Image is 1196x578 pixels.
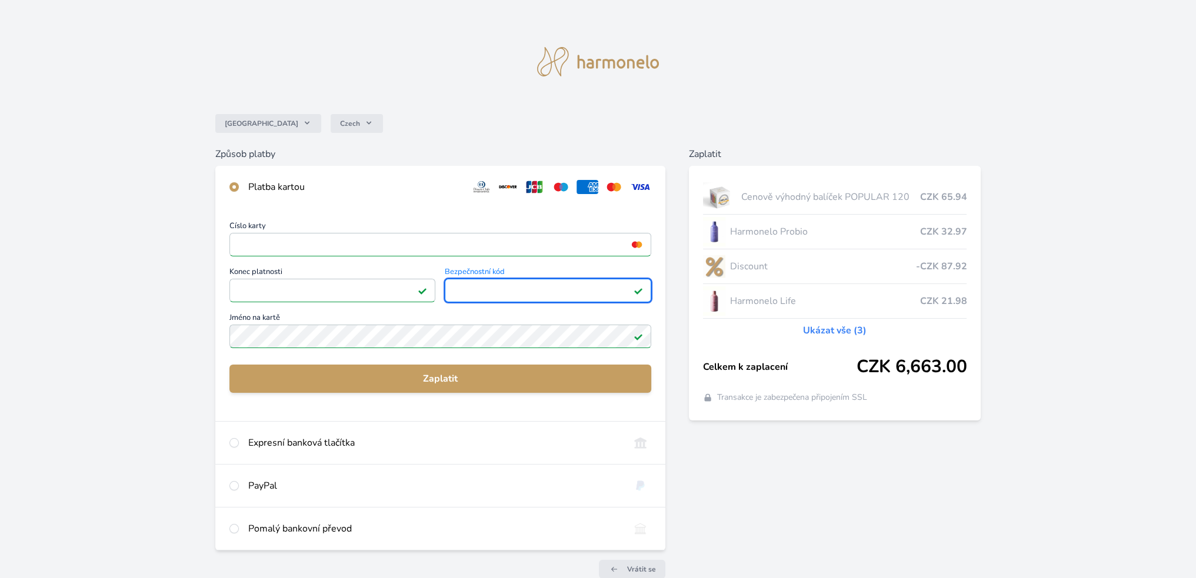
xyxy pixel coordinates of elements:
[629,180,651,194] img: visa.svg
[229,268,436,279] span: Konec platnosti
[920,190,967,204] span: CZK 65.94
[703,360,857,374] span: Celkem k zaplacení
[703,252,725,281] img: discount-lo.png
[248,479,620,493] div: PayPal
[629,436,651,450] img: onlineBanking_CZ.svg
[229,365,651,393] button: Zaplatit
[627,564,656,574] span: Vrátit se
[331,114,383,133] button: Czech
[445,268,651,279] span: Bezpečnostní kód
[229,325,651,348] input: Jméno na kartěPlatné pole
[550,180,572,194] img: maestro.svg
[471,180,492,194] img: diners.svg
[629,522,651,536] img: bankTransfer_IBAN.svg
[730,259,916,273] span: Discount
[537,47,659,76] img: logo.svg
[235,236,646,253] iframe: Iframe pro číslo karty
[225,119,298,128] span: [GEOGRAPHIC_DATA]
[689,147,981,161] h6: Zaplatit
[450,282,646,299] iframe: Iframe pro bezpečnostní kód
[215,114,321,133] button: [GEOGRAPHIC_DATA]
[634,286,643,295] img: Platné pole
[856,356,967,377] span: CZK 6,663.00
[248,522,620,536] div: Pomalý bankovní převod
[248,436,620,450] div: Expresní banková tlačítka
[629,479,651,493] img: paypal.svg
[730,225,920,239] span: Harmonelo Probio
[215,147,665,161] h6: Způsob platby
[577,180,598,194] img: amex.svg
[235,282,431,299] iframe: Iframe pro datum vypršení platnosti
[730,294,920,308] span: Harmonelo Life
[229,222,651,233] span: Číslo karty
[229,314,651,325] span: Jméno na kartě
[239,372,642,386] span: Zaplatit
[603,180,625,194] img: mc.svg
[803,323,867,338] a: Ukázat vše (3)
[920,225,967,239] span: CZK 32.97
[717,392,867,403] span: Transakce je zabezpečena připojením SSL
[703,286,725,316] img: CLEAN_LIFE_se_stinem_x-lo.jpg
[741,190,920,204] span: Cenově výhodný balíček POPULAR 120
[634,332,643,341] img: Platné pole
[340,119,360,128] span: Czech
[629,239,645,250] img: mc
[248,180,462,194] div: Platba kartou
[920,294,967,308] span: CZK 21.98
[524,180,545,194] img: jcb.svg
[703,182,737,212] img: popular.jpg
[915,259,967,273] span: -CZK 87.92
[497,180,519,194] img: discover.svg
[418,286,427,295] img: Platné pole
[703,217,725,246] img: CLEAN_PROBIO_se_stinem_x-lo.jpg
